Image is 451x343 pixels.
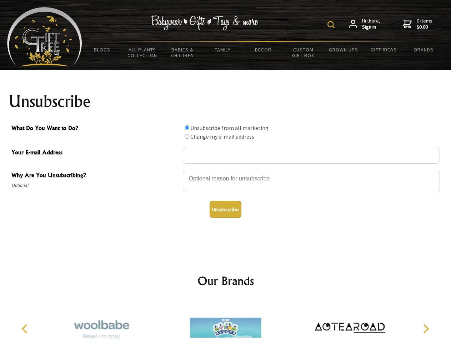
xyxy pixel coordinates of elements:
[403,18,432,30] a: 0 items$0.00
[18,321,34,337] button: Previous
[11,124,179,134] span: What Do You Want to Do?
[11,171,179,181] span: Why Are You Unsubscribing?
[417,24,432,30] strong: $0.00
[323,42,364,57] a: Grown Ups
[418,321,434,337] button: Next
[362,24,380,30] strong: Sign in
[190,124,269,131] label: Unsubscribe from all marketing
[122,42,163,63] a: All Plants Collection
[327,21,335,28] img: product search
[183,148,440,164] input: Your E-mail Address
[404,42,444,57] a: Brands
[185,125,189,130] input: What Do You Want to Do?
[11,148,179,158] span: Your E-mail Address
[9,93,443,110] h1: Unsubscribe
[243,42,283,57] a: Decor
[14,272,437,289] h2: Our Brands
[162,42,203,63] a: Babies & Children
[7,7,82,66] img: Babyware - Gifts - Toys and more...
[203,42,243,57] a: Family
[364,42,404,57] a: Gift Ideas
[185,134,189,139] input: What Do You Want to Do?
[82,42,122,57] a: BLOGS
[283,42,324,63] a: Custom Gift Box
[151,15,259,30] img: Babywear - Gifts - Toys & more
[417,18,432,30] span: 0 items
[210,201,241,218] button: Unsubscribe
[11,181,179,190] span: Optional
[183,171,440,192] textarea: Why Are You Unsubscribing?
[349,18,380,30] a: Hi there,Sign in
[190,133,254,140] label: Change my e-mail address
[362,18,380,30] span: Hi there,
